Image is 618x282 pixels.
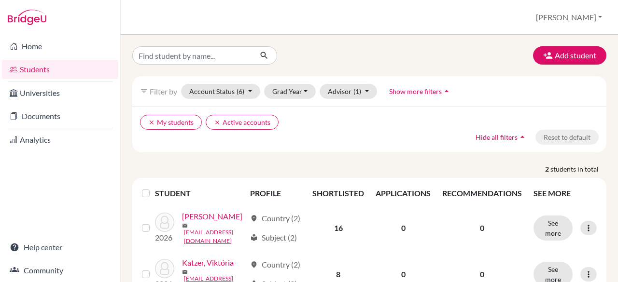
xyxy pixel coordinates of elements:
span: (1) [353,87,361,95]
th: SEE MORE [528,182,603,205]
p: 0 [442,269,522,280]
button: Grad Year [264,84,316,99]
span: local_library [250,234,258,242]
input: Find student by name... [132,46,252,65]
th: APPLICATIONS [370,182,436,205]
button: [PERSON_NAME] [532,8,606,27]
a: [PERSON_NAME] [182,211,242,222]
span: Hide all filters [476,133,518,141]
a: Analytics [2,130,118,149]
a: Help center [2,238,118,257]
button: clearActive accounts [206,115,279,130]
button: Account Status(6) [181,84,260,99]
th: PROFILE [244,182,307,205]
th: RECOMMENDATIONS [436,182,528,205]
img: Galácz, Klára [155,213,174,232]
th: SHORTLISTED [307,182,370,205]
strong: 2 [545,164,550,174]
p: 2026 [155,232,174,243]
td: 0 [370,205,436,251]
button: Show more filtersarrow_drop_up [381,84,460,99]
span: mail [182,223,188,228]
a: Documents [2,107,118,126]
button: clearMy students [140,115,202,130]
span: students in total [550,164,606,174]
th: STUDENT [155,182,244,205]
button: Add student [533,46,606,65]
span: Show more filters [389,87,442,95]
td: 16 [307,205,370,251]
a: Katzer, Viktória [182,257,234,269]
div: Subject (2) [250,232,297,243]
p: 0 [442,222,522,234]
span: Filter by [150,87,177,96]
button: Hide all filtersarrow_drop_up [467,130,535,145]
button: See more [534,215,573,241]
i: filter_list [140,87,148,95]
div: Country (2) [250,213,300,224]
span: location_on [250,261,258,269]
i: clear [214,119,221,126]
button: Advisor(1) [320,84,377,99]
a: [EMAIL_ADDRESS][DOMAIN_NAME] [184,228,246,245]
a: Universities [2,83,118,103]
i: arrow_drop_up [518,132,527,142]
span: (6) [237,87,244,95]
a: Home [2,37,118,56]
button: Reset to default [535,130,599,145]
span: mail [182,269,188,275]
a: Students [2,60,118,79]
img: Bridge-U [8,10,46,25]
img: Katzer, Viktória [155,259,174,278]
span: location_on [250,215,258,222]
div: Country (2) [250,259,300,270]
i: arrow_drop_up [442,86,451,96]
a: Community [2,261,118,280]
i: clear [148,119,155,126]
